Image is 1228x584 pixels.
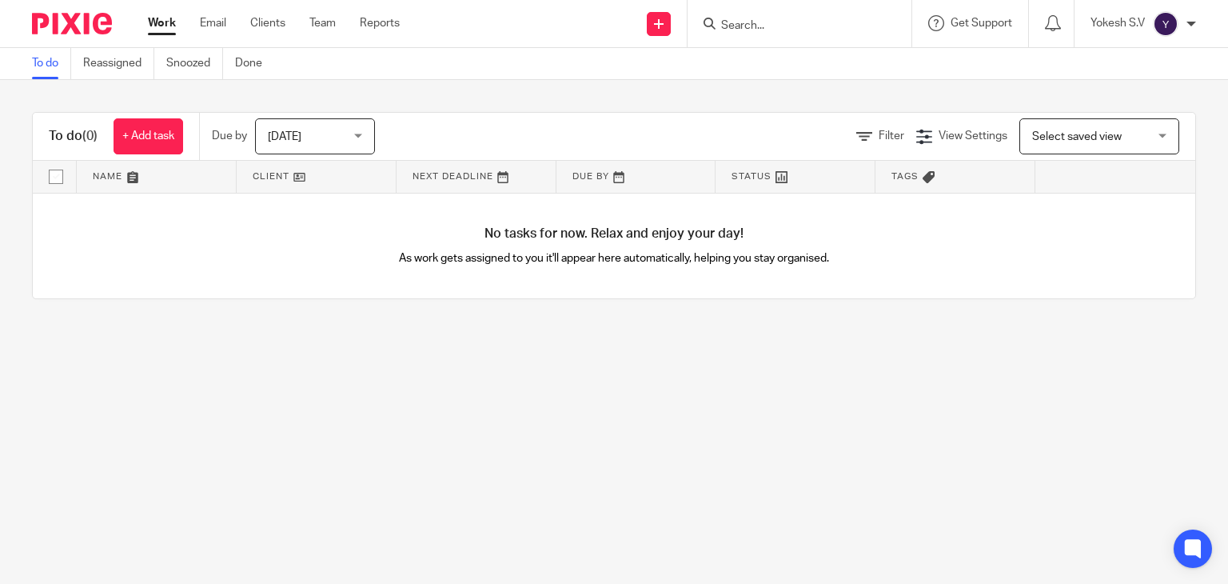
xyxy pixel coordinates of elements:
a: To do [32,48,71,79]
a: Snoozed [166,48,223,79]
span: Filter [879,130,904,142]
span: (0) [82,130,98,142]
p: Yokesh S.V [1090,15,1145,31]
span: [DATE] [268,131,301,142]
a: Team [309,15,336,31]
h4: No tasks for now. Relax and enjoy your day! [33,226,1195,242]
a: Work [148,15,176,31]
span: Select saved view [1032,131,1122,142]
img: Pixie [32,13,112,34]
p: As work gets assigned to you it'll appear here automatically, helping you stay organised. [324,250,905,266]
span: Get Support [951,18,1012,29]
a: Clients [250,15,285,31]
input: Search [720,19,863,34]
img: svg%3E [1153,11,1178,37]
span: Tags [891,172,919,181]
a: + Add task [114,118,183,154]
span: View Settings [939,130,1007,142]
p: Due by [212,128,247,144]
a: Email [200,15,226,31]
a: Reassigned [83,48,154,79]
a: Reports [360,15,400,31]
h1: To do [49,128,98,145]
a: Done [235,48,274,79]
